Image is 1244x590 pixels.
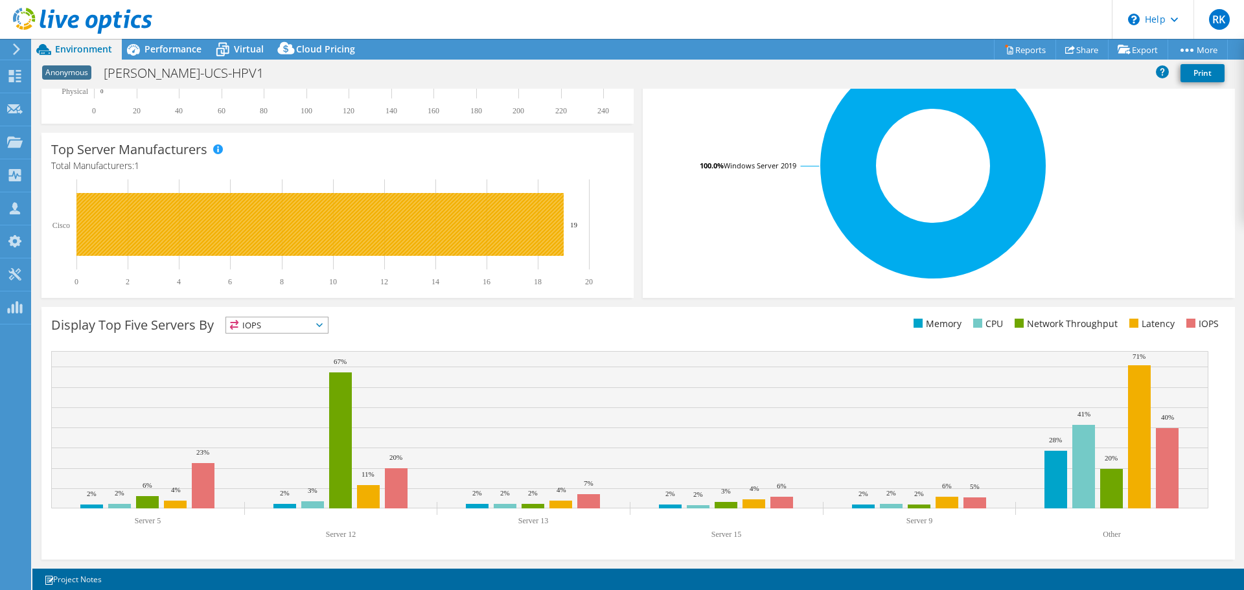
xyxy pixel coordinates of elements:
h1: [PERSON_NAME]-UCS-HPV1 [98,66,284,80]
span: 1 [134,159,139,172]
text: 200 [513,106,524,115]
svg: \n [1128,14,1140,25]
span: Performance [144,43,202,55]
text: 140 [386,106,397,115]
text: 20 [133,106,141,115]
span: RK [1209,9,1230,30]
span: Environment [55,43,112,55]
text: 14 [432,277,439,286]
text: 11% [362,470,374,478]
text: 4% [171,486,181,494]
li: Latency [1126,317,1175,331]
text: Cisco [52,221,70,230]
text: 40 [175,106,183,115]
text: 0 [92,106,96,115]
text: 180 [470,106,482,115]
text: 18 [534,277,542,286]
text: 3% [721,487,731,495]
li: IOPS [1183,317,1219,331]
text: 6 [228,277,232,286]
span: Virtual [234,43,264,55]
a: Export [1108,40,1168,60]
text: 41% [1077,410,1090,418]
text: 2% [500,489,510,497]
text: 80 [260,106,268,115]
text: 4 [177,277,181,286]
text: Server 13 [518,516,548,525]
text: 23% [196,448,209,456]
text: Physical [62,87,88,96]
text: 20% [1105,454,1118,462]
text: Server 9 [906,516,932,525]
text: 16 [483,277,490,286]
text: 2% [693,490,703,498]
text: 120 [343,106,354,115]
a: Print [1181,64,1225,82]
tspan: Windows Server 2019 [724,161,796,170]
text: 160 [428,106,439,115]
text: 240 [597,106,609,115]
text: 2% [280,489,290,497]
text: Server 5 [135,516,161,525]
text: 40% [1161,413,1174,421]
text: 19 [570,221,578,229]
a: Project Notes [35,571,111,587]
text: 0 [100,88,104,95]
text: 20% [389,453,402,461]
text: 2% [665,490,675,497]
text: 2% [886,489,896,497]
text: 2% [914,490,924,497]
text: 6% [942,482,952,490]
h3: Top Server Manufacturers [51,142,207,157]
text: 6% [777,482,787,490]
text: 2% [528,489,538,497]
text: 2 [126,277,130,286]
text: Server 15 [711,530,741,539]
text: Other [1103,530,1120,539]
li: CPU [970,317,1003,331]
span: Cloud Pricing [296,43,355,55]
text: 2% [472,489,482,497]
text: 60 [218,106,225,115]
text: 12 [380,277,388,286]
text: 100 [301,106,312,115]
tspan: 100.0% [700,161,724,170]
text: 4% [750,484,759,492]
h4: Total Manufacturers: [51,159,624,173]
text: 6% [143,481,152,489]
span: Anonymous [42,65,91,80]
text: 20 [585,277,593,286]
text: 8 [280,277,284,286]
text: 4% [557,486,566,494]
text: Server 12 [326,530,356,539]
a: Share [1055,40,1109,60]
text: 7% [584,479,593,487]
text: 67% [334,357,347,365]
text: 3% [308,486,317,494]
a: More [1168,40,1228,60]
text: 2% [858,490,868,497]
text: 2% [87,490,97,497]
text: 28% [1049,436,1062,444]
text: 71% [1133,352,1146,360]
a: Reports [994,40,1056,60]
li: Network Throughput [1011,317,1118,331]
li: Memory [910,317,962,331]
text: 10 [329,277,337,286]
text: 2% [115,489,124,497]
span: IOPS [226,317,328,333]
text: 5% [970,482,980,490]
text: 0 [75,277,78,286]
text: 220 [555,106,567,115]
